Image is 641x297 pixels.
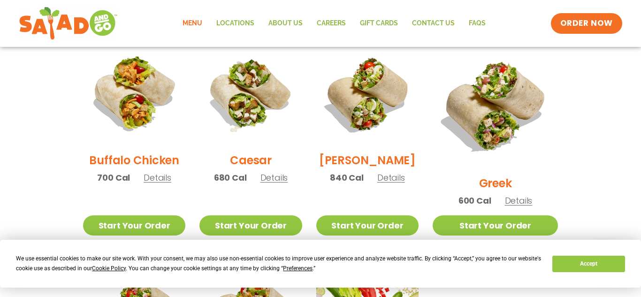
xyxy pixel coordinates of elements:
[505,195,533,206] span: Details
[144,172,171,183] span: Details
[89,152,179,168] h2: Buffalo Chicken
[330,171,364,184] span: 840 Cal
[433,43,558,168] img: Product photo for Greek Wrap
[260,172,288,183] span: Details
[97,171,130,184] span: 700 Cal
[92,265,126,272] span: Cookie Policy
[319,152,416,168] h2: [PERSON_NAME]
[19,5,118,42] img: new-SAG-logo-768×292
[316,215,419,236] a: Start Your Order
[433,215,558,236] a: Start Your Order
[209,13,261,34] a: Locations
[214,171,247,184] span: 680 Cal
[261,13,310,34] a: About Us
[310,13,353,34] a: Careers
[353,13,405,34] a: GIFT CARDS
[83,215,185,236] a: Start Your Order
[479,175,512,191] h2: Greek
[462,13,493,34] a: FAQs
[16,254,541,274] div: We use essential cookies to make our site work. With your consent, we may also use non-essential ...
[83,43,185,145] img: Product photo for Buffalo Chicken Wrap
[230,152,272,168] h2: Caesar
[377,172,405,183] span: Details
[560,18,613,29] span: ORDER NOW
[405,13,462,34] a: Contact Us
[176,13,209,34] a: Menu
[176,13,493,34] nav: Menu
[283,265,313,272] span: Preferences
[199,215,302,236] a: Start Your Order
[551,13,622,34] a: ORDER NOW
[316,43,419,145] img: Product photo for Cobb Wrap
[552,256,625,272] button: Accept
[199,43,302,145] img: Product photo for Caesar Wrap
[458,194,491,207] span: 600 Cal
